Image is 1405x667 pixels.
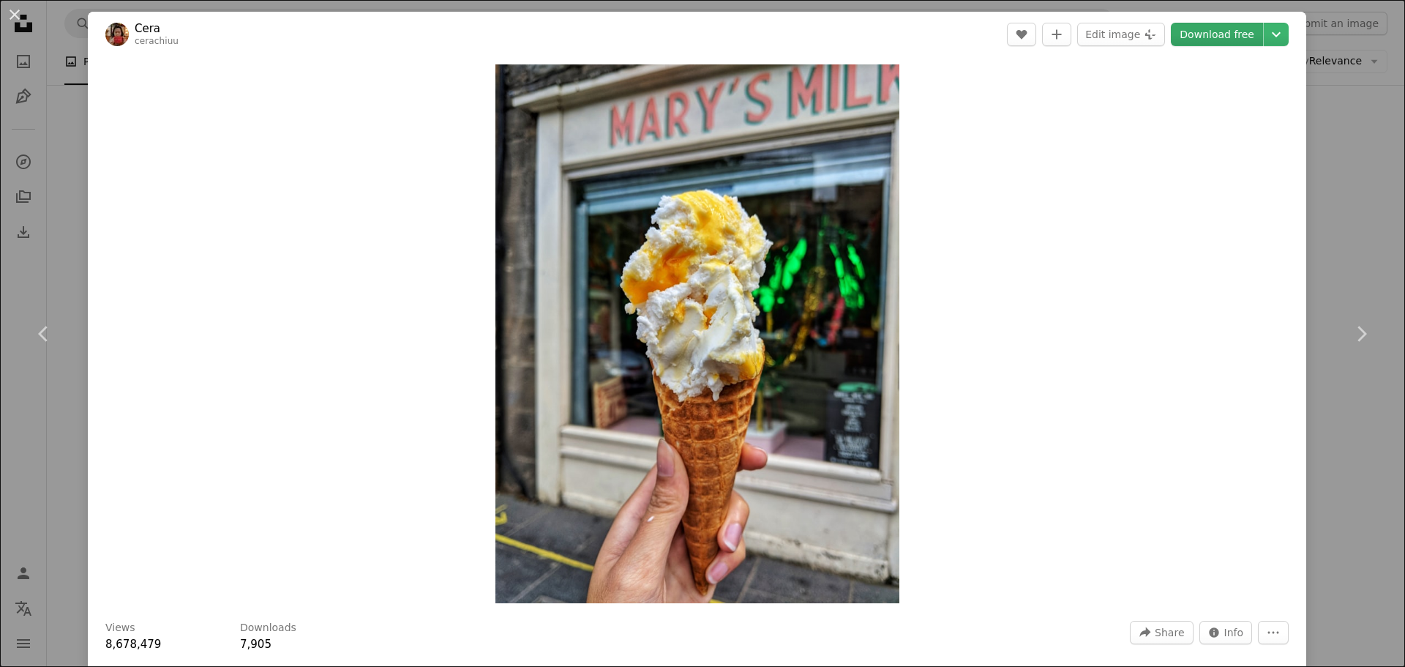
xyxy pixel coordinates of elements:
button: Edit image [1077,23,1165,46]
a: Next [1317,264,1405,404]
a: cerachiuu [135,36,179,46]
img: Go to Cera's profile [105,23,129,46]
h3: Downloads [240,621,296,636]
h3: Views [105,621,135,636]
img: person holding mango and vanilla ice cream [495,64,899,603]
span: 7,905 [240,638,271,651]
span: 8,678,479 [105,638,161,651]
button: Add to Collection [1042,23,1071,46]
button: Stats about this image [1199,621,1253,644]
span: Info [1224,622,1244,644]
span: Share [1155,622,1184,644]
a: Cera [135,21,179,36]
button: Choose download size [1264,23,1289,46]
button: Like [1007,23,1036,46]
a: Download free [1171,23,1263,46]
button: More Actions [1258,621,1289,644]
button: Zoom in on this image [495,64,899,603]
button: Share this image [1130,621,1193,644]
